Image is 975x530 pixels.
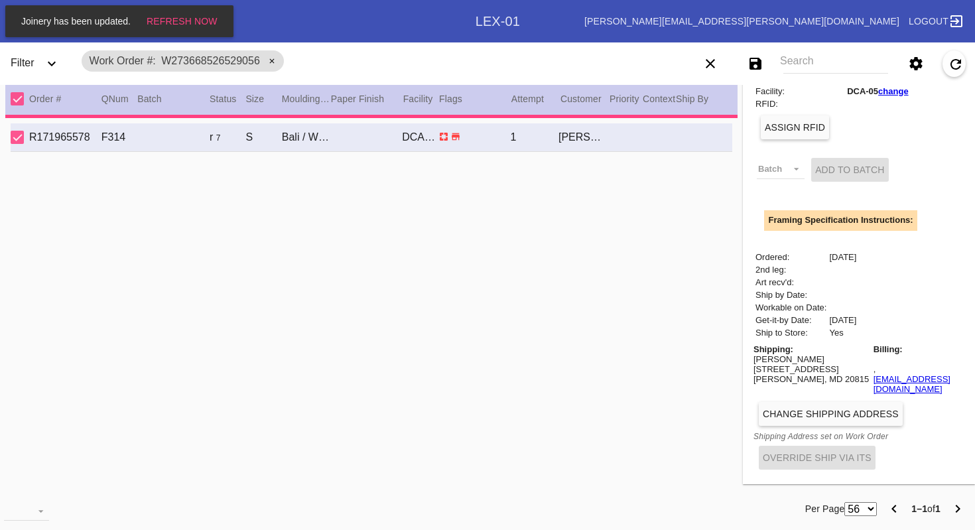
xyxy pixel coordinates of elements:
[811,158,888,182] button: Add to Batch
[29,91,101,107] div: Order #
[610,94,639,104] span: Priority
[101,131,137,143] div: F314
[5,45,74,82] div: FilterExpand
[216,133,221,143] span: 7 workflow steps remaining
[755,314,827,326] td: Get-it-by Date:
[757,159,805,179] md-select: Batch
[763,452,872,463] span: Override Ship via ITS
[476,14,520,29] div: LEX-01
[161,55,260,66] span: W273668526529056
[143,9,222,33] button: Refresh Now
[4,501,49,521] md-select: download-file: Download...
[643,91,676,107] div: Context
[878,86,909,96] a: change
[753,344,793,354] b: Shipping:
[765,122,825,133] span: Assign RFID
[676,94,708,104] span: Ship By
[697,50,724,77] button: Clear filters
[911,501,941,517] div: of
[282,91,331,107] div: Moulding / Mat
[31,8,476,34] div: Work OrdersExpand
[881,496,907,522] button: Previous Page
[911,503,927,514] b: 1–1
[755,277,827,288] td: Art recv'd:
[763,409,899,419] span: Change Shipping Address
[282,131,330,143] div: Bali / White
[755,289,827,300] td: Ship by Date:
[753,432,888,441] i: Shipping Address set on Work Order
[846,86,928,97] td: DCA-05
[584,16,899,27] a: [PERSON_NAME][EMAIL_ADDRESS][PERSON_NAME][DOMAIN_NAME]
[402,131,438,143] div: DCA-05
[909,16,948,27] span: Logout
[753,354,869,364] div: [PERSON_NAME]
[944,496,971,522] button: Next Page
[874,364,960,374] div: ,
[755,98,845,109] td: RFID:
[755,264,827,275] td: 2nd leg:
[874,374,950,394] a: [EMAIL_ADDRESS][DOMAIN_NAME]
[755,302,827,313] td: Workable on Date:
[610,91,643,107] div: Priority
[942,50,966,77] button: Refresh
[511,91,560,107] div: Attempt
[17,16,135,27] span: Joinery has been updated.
[828,314,857,326] td: [DATE]
[245,91,281,107] div: Size
[874,344,903,354] b: Billing:
[331,91,403,107] div: Paper Finish
[753,374,869,384] div: [PERSON_NAME], MD 20815
[755,327,827,338] td: Ship to Store:
[828,327,857,338] td: Yes
[29,131,101,143] div: R171965578
[903,50,929,77] button: Settings
[216,133,221,143] span: 7
[759,402,903,426] button: Change Shipping Address
[137,91,210,107] div: Batch
[210,91,245,107] div: Status
[761,115,829,139] button: Assign RFID
[560,91,610,107] div: Customer
[38,50,65,77] button: Expand
[147,16,218,27] span: Refresh Now
[905,9,964,33] a: Logout
[210,131,213,143] span: r
[935,503,941,514] b: 1
[558,131,607,143] div: [PERSON_NAME]
[450,131,461,142] span: Ship to Store
[755,251,827,263] td: Ordered:
[438,131,449,142] span: Raised Float
[769,215,913,225] div: Framing Specification Instructions:
[101,91,137,107] div: QNum
[828,251,857,263] td: [DATE]
[245,94,264,104] span: Size
[210,131,213,143] span: Retail Accepted
[805,501,845,517] label: Per Page
[439,91,511,107] div: Flags
[755,86,845,97] td: Facility:
[11,123,732,152] div: Select Work OrderR171965578F314Retail Accepted 7 workflow steps remainingSBali / WhiteDCA-051[PER...
[742,50,769,77] button: Save filters
[510,131,558,143] div: 1
[403,91,439,107] div: Facility
[759,446,876,470] button: Override Ship via ITS
[753,364,869,374] div: [STREET_ADDRESS]
[11,57,34,68] span: Filter
[245,131,281,143] div: S
[90,55,156,66] span: Work Order #
[11,88,31,109] md-checkbox: Select All
[815,165,884,175] span: Add to Batch
[702,63,718,74] ng-md-icon: Clear filters
[11,129,31,146] md-checkbox: Select Work Order
[676,91,732,107] div: Ship By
